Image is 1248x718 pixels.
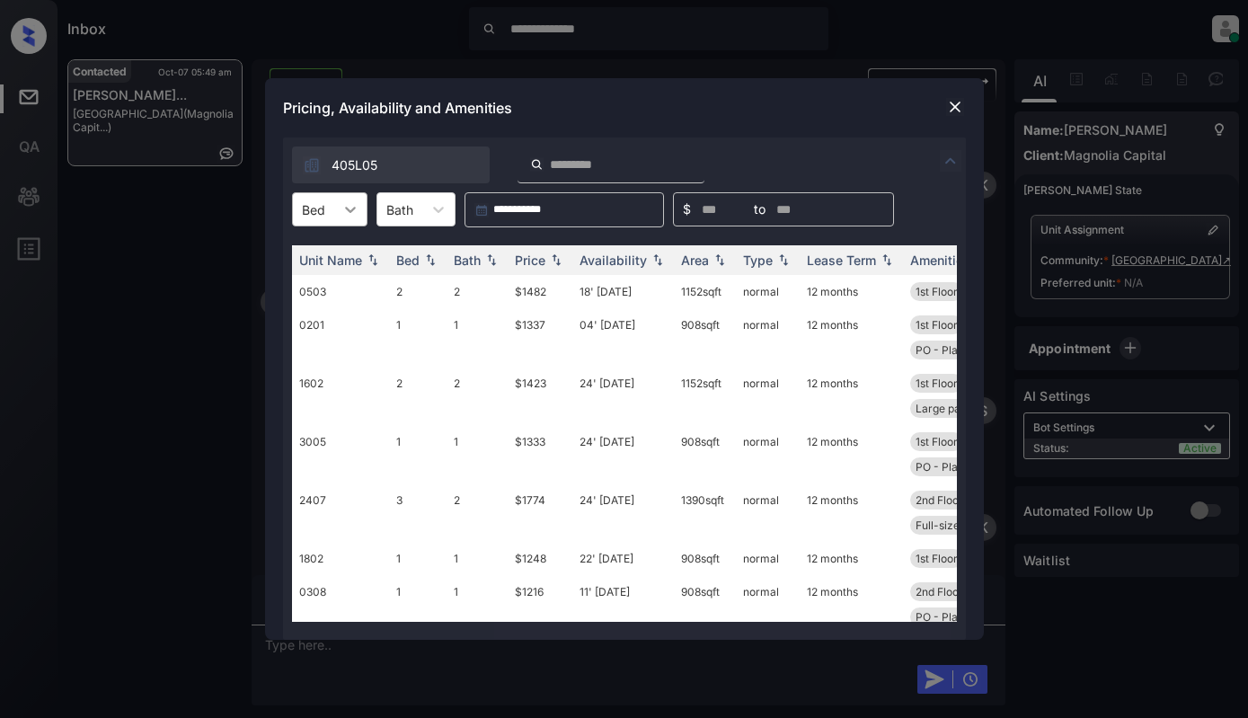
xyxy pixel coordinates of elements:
td: 1 [389,308,447,367]
span: PO - Plank (All... [916,610,997,624]
td: $1774 [508,483,572,542]
img: sorting [421,254,439,267]
img: icon-zuma [303,156,321,174]
td: 908 sqft [674,542,736,575]
td: 2 [447,367,508,425]
td: 1 [447,308,508,367]
td: 1152 sqft [674,367,736,425]
td: 2 [447,483,508,542]
td: normal [736,575,800,634]
td: 1 [389,425,447,483]
td: 12 months [800,575,903,634]
td: 24' [DATE] [572,483,674,542]
td: 0201 [292,308,389,367]
span: 2nd Floor [916,493,963,507]
span: PO - Plank (All... [916,343,997,357]
div: Bath [454,253,481,268]
td: 3005 [292,425,389,483]
td: 1 [447,542,508,575]
div: Type [743,253,773,268]
img: close [946,98,964,116]
img: sorting [364,254,382,267]
td: 12 months [800,425,903,483]
td: $1333 [508,425,572,483]
div: Availability [580,253,647,268]
img: sorting [711,254,729,267]
img: sorting [649,254,667,267]
td: 1602 [292,367,389,425]
div: Area [681,253,709,268]
td: 1 [447,425,508,483]
span: to [754,199,766,219]
div: Pricing, Availability and Amenities [265,78,984,137]
img: sorting [547,254,565,267]
div: Bed [396,253,420,268]
td: 12 months [800,367,903,425]
td: 1 [447,575,508,634]
span: $ [683,199,691,219]
td: 1 [389,542,447,575]
td: $1337 [508,308,572,367]
img: sorting [482,254,500,267]
td: 1390 sqft [674,483,736,542]
td: 18' [DATE] [572,275,674,308]
img: icon-zuma [530,156,544,173]
span: 1st Floor [916,318,958,332]
td: 2407 [292,483,389,542]
td: 2 [389,275,447,308]
td: 04' [DATE] [572,308,674,367]
td: 1 [389,575,447,634]
img: sorting [774,254,792,267]
td: $1423 [508,367,572,425]
td: 12 months [800,308,903,367]
span: 1st Floor [916,285,958,298]
span: 1st Floor [916,435,958,448]
td: 24' [DATE] [572,367,674,425]
td: 12 months [800,275,903,308]
td: 2 [389,367,447,425]
td: normal [736,542,800,575]
span: 2nd Floor [916,585,963,598]
img: icon-zuma [940,150,961,172]
img: sorting [878,254,896,267]
td: $1482 [508,275,572,308]
span: Large patio/bal... [916,402,1000,415]
td: 2 [447,275,508,308]
td: normal [736,483,800,542]
td: 0308 [292,575,389,634]
td: 11' [DATE] [572,575,674,634]
span: 1st Floor [916,377,958,390]
span: 405L05 [332,155,377,175]
div: Price [515,253,545,268]
td: 12 months [800,483,903,542]
td: $1216 [508,575,572,634]
td: 12 months [800,542,903,575]
span: 1st Floor [916,552,958,565]
div: Amenities [910,253,970,268]
span: PO - Plank (All... [916,460,997,474]
td: 0503 [292,275,389,308]
div: Lease Term [807,253,876,268]
td: normal [736,425,800,483]
td: 908 sqft [674,575,736,634]
td: 3 [389,483,447,542]
td: 908 sqft [674,308,736,367]
div: Unit Name [299,253,362,268]
td: 22' [DATE] [572,542,674,575]
td: normal [736,308,800,367]
td: 908 sqft [674,425,736,483]
td: 1802 [292,542,389,575]
td: 1152 sqft [674,275,736,308]
td: normal [736,275,800,308]
td: 24' [DATE] [572,425,674,483]
td: normal [736,367,800,425]
span: Full-size washe... [916,519,1004,532]
td: $1248 [508,542,572,575]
